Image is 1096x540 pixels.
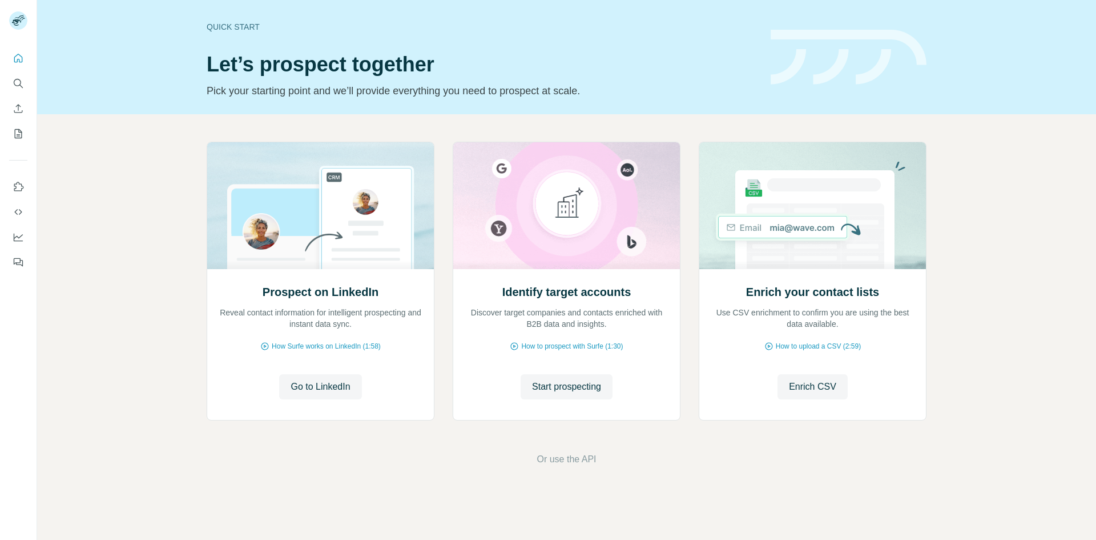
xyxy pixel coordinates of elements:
[453,142,680,269] img: Identify target accounts
[207,53,757,76] h1: Let’s prospect together
[9,252,27,273] button: Feedback
[9,73,27,94] button: Search
[9,98,27,119] button: Enrich CSV
[502,284,631,300] h2: Identify target accounts
[777,374,848,399] button: Enrich CSV
[9,177,27,197] button: Use Surfe on LinkedIn
[279,374,361,399] button: Go to LinkedIn
[789,380,836,394] span: Enrich CSV
[207,142,434,269] img: Prospect on LinkedIn
[9,227,27,247] button: Dashboard
[263,284,378,300] h2: Prospect on LinkedIn
[207,21,757,33] div: Quick start
[9,202,27,222] button: Use Surfe API
[771,30,926,85] img: banner
[521,374,613,399] button: Start prospecting
[711,307,914,330] p: Use CSV enrichment to confirm you are using the best data available.
[532,380,601,394] span: Start prospecting
[465,307,668,330] p: Discover target companies and contacts enriched with B2B data and insights.
[9,48,27,69] button: Quick start
[776,341,861,351] span: How to upload a CSV (2:59)
[207,83,757,99] p: Pick your starting point and we’ll provide everything you need to prospect at scale.
[219,307,422,330] p: Reveal contact information for intelligent prospecting and instant data sync.
[9,123,27,144] button: My lists
[699,142,926,269] img: Enrich your contact lists
[746,284,879,300] h2: Enrich your contact lists
[521,341,623,351] span: How to prospect with Surfe (1:30)
[272,341,381,351] span: How Surfe works on LinkedIn (1:58)
[291,380,350,394] span: Go to LinkedIn
[537,453,596,466] button: Or use the API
